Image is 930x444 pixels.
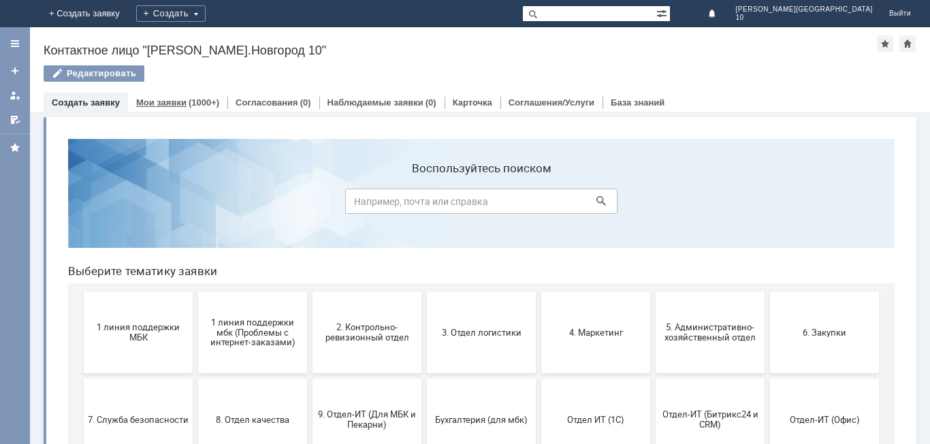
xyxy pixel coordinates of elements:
[603,281,703,302] span: Отдел-ИТ (Битрикс24 и CRM)
[713,163,822,245] button: 6. Закупки
[31,373,131,383] span: Финансовый отдел
[736,14,873,22] span: 10
[189,97,219,108] div: (1000+)
[484,338,593,419] button: не актуален
[255,338,364,419] button: Это соглашение не активно!
[877,35,893,52] div: Добавить в избранное
[145,286,246,296] span: 8. Отдел качества
[136,5,206,22] div: Создать
[145,189,246,219] span: 1 линия поддержки мбк (Проблемы с интернет-заказами)
[4,84,26,106] a: Мои заявки
[713,251,822,332] button: Отдел-ИТ (Офис)
[141,338,250,419] button: Франчайзинг
[488,286,589,296] span: Отдел ИТ (1С)
[4,60,26,82] a: Создать заявку
[236,97,298,108] a: Согласования
[31,286,131,296] span: 7. Служба безопасности
[717,199,818,209] span: 6. Закупки
[255,251,364,332] button: 9. Отдел-ИТ (Для МБК и Пекарни)
[31,194,131,215] span: 1 линия поддержки МБК
[27,338,135,419] button: Финансовый отдел
[44,44,877,57] div: Контактное лицо "[PERSON_NAME].Новгород 10"
[484,251,593,332] button: Отдел ИТ (1С)
[370,163,479,245] button: 3. Отдел логистики
[288,61,560,86] input: Например, почта или справка
[300,97,311,108] div: (0)
[259,194,360,215] span: 2. Контрольно-ревизионный отдел
[145,373,246,383] span: Франчайзинг
[426,97,436,108] div: (0)
[598,251,707,332] button: Отдел-ИТ (Битрикс24 и CRM)
[11,136,837,150] header: Выберите тематику заявки
[141,251,250,332] button: 8. Отдел качества
[603,194,703,215] span: 5. Административно-хозяйственный отдел
[288,33,560,47] label: Воспользуйтесь поиском
[370,338,479,419] button: [PERSON_NAME]. Услуги ИТ для МБК (оформляет L1)
[717,286,818,296] span: Отдел-ИТ (Офис)
[488,199,589,209] span: 4. Маркетинг
[327,97,423,108] a: Наблюдаемые заявки
[27,251,135,332] button: 7. Служба безопасности
[484,163,593,245] button: 4. Маркетинг
[141,163,250,245] button: 1 линия поддержки мбк (Проблемы с интернет-заказами)
[4,109,26,131] a: Мои согласования
[255,163,364,245] button: 2. Контрольно-ревизионный отдел
[27,163,135,245] button: 1 линия поддержки МБК
[488,373,589,383] span: не актуален
[374,286,475,296] span: Бухгалтерия (для мбк)
[370,251,479,332] button: Бухгалтерия (для мбк)
[509,97,594,108] a: Соглашения/Услуги
[259,368,360,389] span: Это соглашение не активно!
[736,5,873,14] span: [PERSON_NAME][GEOGRAPHIC_DATA]
[374,199,475,209] span: 3. Отдел логистики
[899,35,916,52] div: Сделать домашней страницей
[453,97,492,108] a: Карточка
[598,163,707,245] button: 5. Административно-хозяйственный отдел
[611,97,664,108] a: База знаний
[259,281,360,302] span: 9. Отдел-ИТ (Для МБК и Пекарни)
[656,6,670,19] span: Расширенный поиск
[374,363,475,394] span: [PERSON_NAME]. Услуги ИТ для МБК (оформляет L1)
[52,97,120,108] a: Создать заявку
[136,97,187,108] a: Мои заявки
